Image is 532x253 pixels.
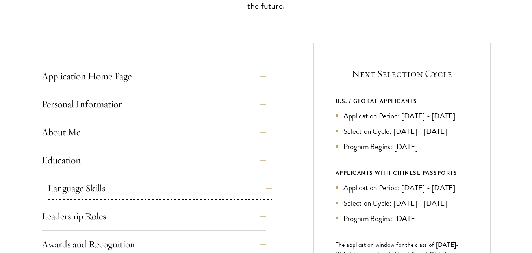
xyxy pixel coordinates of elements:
li: Application Period: [DATE] - [DATE] [336,110,469,122]
li: Application Period: [DATE] - [DATE] [336,182,469,193]
li: Selection Cycle: [DATE] - [DATE] [336,197,469,209]
button: Personal Information [42,95,266,114]
li: Program Begins: [DATE] [336,213,469,224]
button: Application Home Page [42,67,266,86]
li: Program Begins: [DATE] [336,141,469,152]
div: U.S. / GLOBAL APPLICANTS [336,96,469,106]
li: Selection Cycle: [DATE] - [DATE] [336,126,469,137]
h5: Next Selection Cycle [336,67,469,81]
button: About Me [42,123,266,142]
button: Language Skills [48,179,272,198]
div: APPLICANTS WITH CHINESE PASSPORTS [336,168,469,178]
button: Leadership Roles [42,207,266,226]
button: Education [42,151,266,170]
